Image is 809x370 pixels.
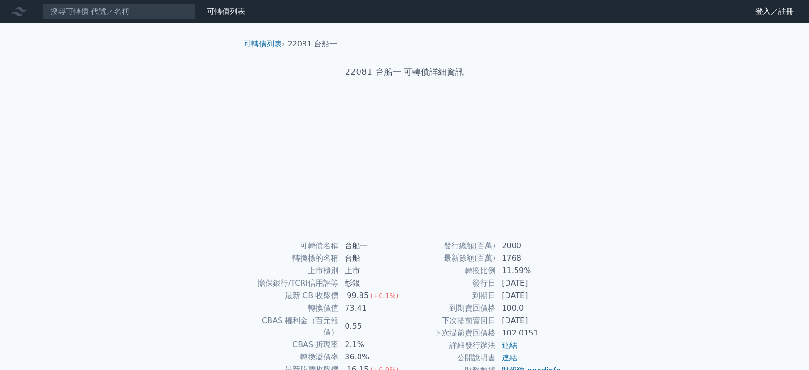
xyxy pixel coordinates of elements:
td: 上市 [339,265,404,277]
td: 0.55 [339,314,404,338]
li: 22081 台船一 [288,38,337,50]
td: 最新 CB 收盤價 [247,289,339,302]
td: 擔保銀行/TCRI信用評等 [247,277,339,289]
td: 台船一 [339,240,404,252]
a: 可轉債列表 [244,39,282,48]
td: 可轉債名稱 [247,240,339,252]
td: 彰銀 [339,277,404,289]
td: 轉換比例 [404,265,496,277]
td: [DATE] [496,314,562,327]
td: 詳細發行辦法 [404,339,496,352]
li: › [244,38,285,50]
td: 轉換價值 [247,302,339,314]
a: 可轉債列表 [207,7,245,16]
td: 台船 [339,252,404,265]
td: 73.41 [339,302,404,314]
td: 到期賣回價格 [404,302,496,314]
td: 公開說明書 [404,352,496,364]
td: CBAS 權利金（百元報價） [247,314,339,338]
td: 上市櫃別 [247,265,339,277]
td: [DATE] [496,277,562,289]
td: 轉換溢價率 [247,351,339,363]
h1: 22081 台船一 可轉債詳細資訊 [236,65,573,79]
a: 連結 [502,353,517,362]
input: 搜尋可轉債 代號／名稱 [42,3,195,20]
td: 發行日 [404,277,496,289]
td: 1768 [496,252,562,265]
td: CBAS 折現率 [247,338,339,351]
a: 登入／註冊 [748,4,801,19]
td: 100.0 [496,302,562,314]
td: 到期日 [404,289,496,302]
td: 2000 [496,240,562,252]
td: 轉換標的名稱 [247,252,339,265]
td: 下次提前賣回價格 [404,327,496,339]
div: 99.85 [345,290,371,301]
td: 最新餘額(百萬) [404,252,496,265]
td: 2.1% [339,338,404,351]
td: 下次提前賣回日 [404,314,496,327]
td: 發行總額(百萬) [404,240,496,252]
td: 102.0151 [496,327,562,339]
td: 36.0% [339,351,404,363]
span: (+0.1%) [371,292,398,300]
a: 連結 [502,341,517,350]
td: 11.59% [496,265,562,277]
td: [DATE] [496,289,562,302]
